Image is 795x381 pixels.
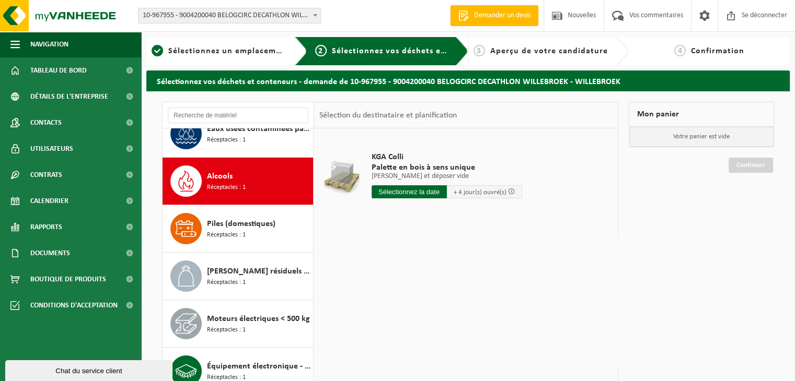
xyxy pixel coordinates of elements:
[372,163,475,172] font: Palette en bois à sens unique
[30,145,73,153] font: Utilisateurs
[207,267,351,276] font: [PERSON_NAME] résiduels commerciaux
[474,11,531,19] font: Demander un devis
[629,11,683,19] font: Vos commentaires
[139,8,320,23] span: 10-967955 - 9004200040 BELOGCIRC DECATHLON WILLEBROEK - WILLEBROEK
[319,111,456,120] font: Sélection du destinataire et planification
[691,47,744,55] font: Confirmation
[163,253,314,300] button: [PERSON_NAME] résiduels commerciaux Réceptacles : 1
[736,162,765,169] font: Continuer
[207,184,246,190] font: Réceptacles : 1
[30,302,118,309] font: Conditions d'acceptation
[30,67,87,75] font: Tableau de bord
[477,47,481,55] font: 3
[207,172,233,181] font: Alcools
[207,279,246,285] font: Réceptacles : 1
[30,93,108,101] font: Détails de l'entreprise
[454,189,506,196] font: + 4 jour(s) ouvré(s)
[673,133,730,140] font: Votre panier est vide
[143,11,374,19] font: 10-967955 - 9004200040 BELOGCIRC DECATHLON WILLEBROEK - WILLEBROEK
[155,47,160,55] font: 1
[163,205,314,253] button: Piles (domestiques) Réceptacles : 1
[30,119,62,127] font: Contacts
[168,108,308,123] input: Recherche de matériel
[490,47,608,55] font: Aperçu de votre candidature
[207,137,246,143] font: Réceptacles : 1
[30,276,106,283] font: Boutique de produits
[332,47,509,55] font: Sélectionnez vos déchets et vos conteneurs
[30,223,62,231] font: Rapports
[163,300,314,348] button: Moteurs électriques < 500 kg Réceptacles : 1
[637,110,679,118] font: Mon panier
[207,327,246,333] font: Réceptacles : 1
[30,249,70,257] font: Documents
[372,185,447,198] input: Sélectionnez la date
[30,171,62,179] font: Contrats
[5,358,175,381] iframe: widget de discussion
[678,47,683,55] font: 4
[168,47,302,55] font: Sélectionnez un emplacement ici
[207,374,246,380] font: Réceptacles : 1
[138,8,321,23] span: 10-967955 - 9004200040 BELOGCIRC DECATHLON WILLEBROEK - WILLEBROEK
[207,125,393,133] font: Eaux usées contaminées par des produits dangereux
[568,11,596,19] font: Nouvelles
[157,78,620,86] font: Sélectionnez vos déchets et conteneurs - demande de 10-967955 - 9004200040 BELOGCIRC DECATHLON WI...
[207,362,346,371] font: Équipement électronique - autre (OVE)
[163,110,314,158] button: Eaux usées contaminées par des produits dangereux Réceptacles : 1
[318,47,323,55] font: 2
[729,158,773,173] a: Continuer
[207,232,246,238] font: Réceptacles : 1
[163,158,314,205] button: Alcools Réceptacles : 1
[207,220,275,228] font: Piles (domestiques)
[742,11,787,19] font: Se déconnecter
[372,172,469,180] font: [PERSON_NAME] et déposer vide
[30,41,68,49] font: Navigation
[450,5,538,26] a: Demander un devis
[372,153,404,161] font: KGA Colli
[30,197,68,205] font: Calendrier
[207,315,310,323] font: Moteurs électriques < 500 kg
[152,45,286,57] a: 1Sélectionnez un emplacement ici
